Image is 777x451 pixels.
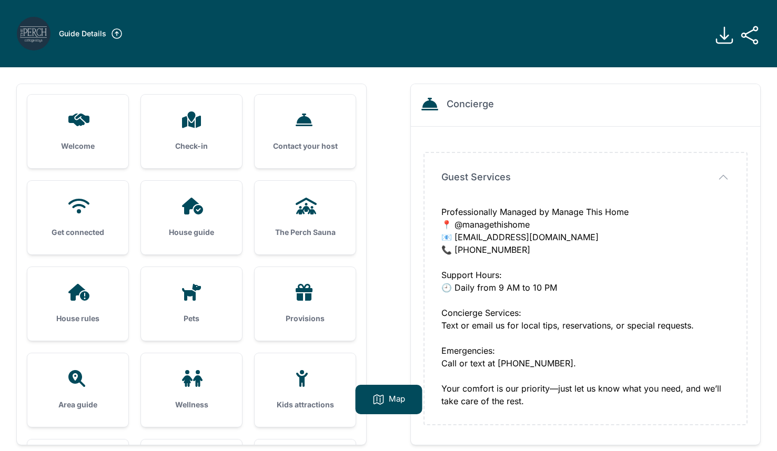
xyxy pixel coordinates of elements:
a: House rules [27,267,128,341]
h3: House rules [44,313,112,324]
a: Provisions [255,267,356,341]
h3: Kids attractions [271,399,339,410]
h3: Pets [158,313,225,324]
h3: Welcome [44,141,112,151]
a: Pets [141,267,242,341]
h3: Provisions [271,313,339,324]
a: Guide Details [59,27,123,40]
a: The Perch Sauna [255,181,356,254]
h3: Contact your host [271,141,339,151]
a: House guide [141,181,242,254]
a: Kids attractions [255,353,356,427]
span: Guest Services [441,170,511,184]
a: Wellness [141,353,242,427]
h3: Wellness [158,399,225,410]
h3: House guide [158,227,225,238]
button: Guest Services [441,170,730,184]
a: Area guide [27,353,128,427]
h3: Area guide [44,399,112,410]
h3: Check-in [158,141,225,151]
a: Welcome [27,95,128,168]
a: Contact your host [255,95,356,168]
div: Professionally Managed by Manage This Home 📍 @managethishome 📧 [EMAIL_ADDRESS][DOMAIN_NAME] 📞 [PH... [441,206,730,407]
p: Map [389,393,405,406]
h2: Concierge [447,97,494,111]
img: lbscve6jyqy4usxktyb5b1icebv1 [17,17,51,50]
h3: Get connected [44,227,112,238]
h3: Guide Details [59,28,106,39]
h3: The Perch Sauna [271,227,339,238]
a: Get connected [27,181,128,254]
a: Check-in [141,95,242,168]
